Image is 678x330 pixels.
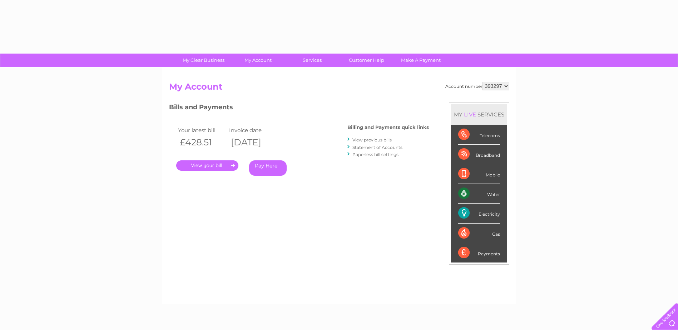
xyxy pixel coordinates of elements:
[174,54,233,67] a: My Clear Business
[458,145,500,164] div: Broadband
[458,184,500,204] div: Water
[249,160,287,176] a: Pay Here
[352,152,399,157] a: Paperless bill settings
[352,137,392,142] a: View previous bills
[283,54,342,67] a: Services
[458,125,500,145] div: Telecoms
[227,125,279,135] td: Invoice date
[169,102,429,115] h3: Bills and Payments
[228,54,287,67] a: My Account
[176,160,238,171] a: .
[176,135,228,150] th: £428.51
[391,54,450,67] a: Make A Payment
[337,54,396,67] a: Customer Help
[458,204,500,223] div: Electricity
[169,82,509,95] h2: My Account
[458,164,500,184] div: Mobile
[458,224,500,243] div: Gas
[227,135,279,150] th: [DATE]
[347,125,429,130] h4: Billing and Payments quick links
[352,145,402,150] a: Statement of Accounts
[451,104,507,125] div: MY SERVICES
[458,243,500,262] div: Payments
[445,82,509,90] div: Account number
[176,125,228,135] td: Your latest bill
[462,111,477,118] div: LIVE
